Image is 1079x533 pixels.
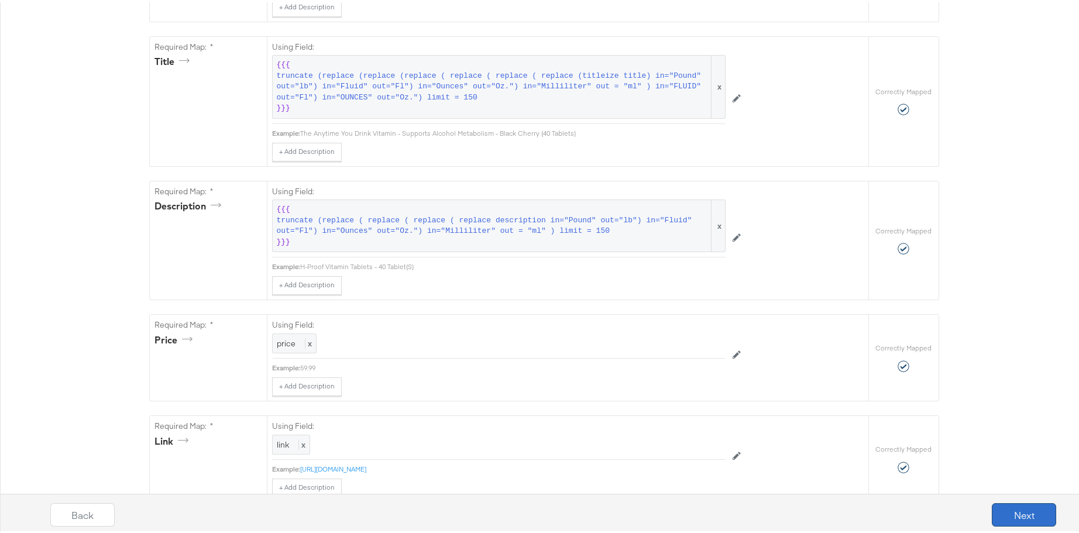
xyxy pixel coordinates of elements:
[154,331,197,345] div: price
[154,418,262,429] label: Required Map: *
[154,197,225,211] div: description
[272,274,342,293] button: + Add Description
[992,501,1056,524] button: Next
[277,57,290,68] span: {{{
[300,361,726,370] div: 59.99
[875,85,932,94] label: Correctly Mapped
[154,39,262,50] label: Required Map: *
[875,341,932,350] label: Correctly Mapped
[50,501,115,524] button: Back
[272,462,300,472] div: Example:
[300,126,726,136] div: The Anytime You Drink Vitamin - Supports Alcohol Metabolism - Black Cherry (40 Tablets)
[300,260,726,269] div: H-Proof Vitamin Tablets - 40 Tablet(S)
[277,101,290,112] span: }}}
[272,184,726,195] label: Using Field:
[277,235,290,246] span: }}}
[277,437,289,448] span: link
[272,317,726,328] label: Using Field:
[272,140,342,159] button: + Add Description
[154,184,262,195] label: Required Map: *
[277,213,709,235] span: truncate (replace ( replace ( replace ( replace description in="Pound" out="lb") in="Fluid" out="...
[272,260,300,269] div: Example:
[875,224,932,233] label: Correctly Mapped
[272,476,342,495] button: + Add Description
[272,375,342,394] button: + Add Description
[875,442,932,452] label: Correctly Mapped
[154,53,194,66] div: title
[154,317,262,328] label: Required Map: *
[277,202,290,213] span: {{{
[711,198,725,249] span: x
[277,68,709,101] span: truncate (replace (replace (replace ( replace ( replace ( replace (titleize title) in="Pound" out...
[272,361,300,370] div: Example:
[272,126,300,136] div: Example:
[298,437,305,448] span: x
[272,418,726,429] label: Using Field:
[272,39,726,50] label: Using Field:
[300,462,366,471] a: [URL][DOMAIN_NAME]
[277,336,295,346] span: price
[305,336,312,346] span: x
[711,53,725,116] span: x
[154,432,193,446] div: link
